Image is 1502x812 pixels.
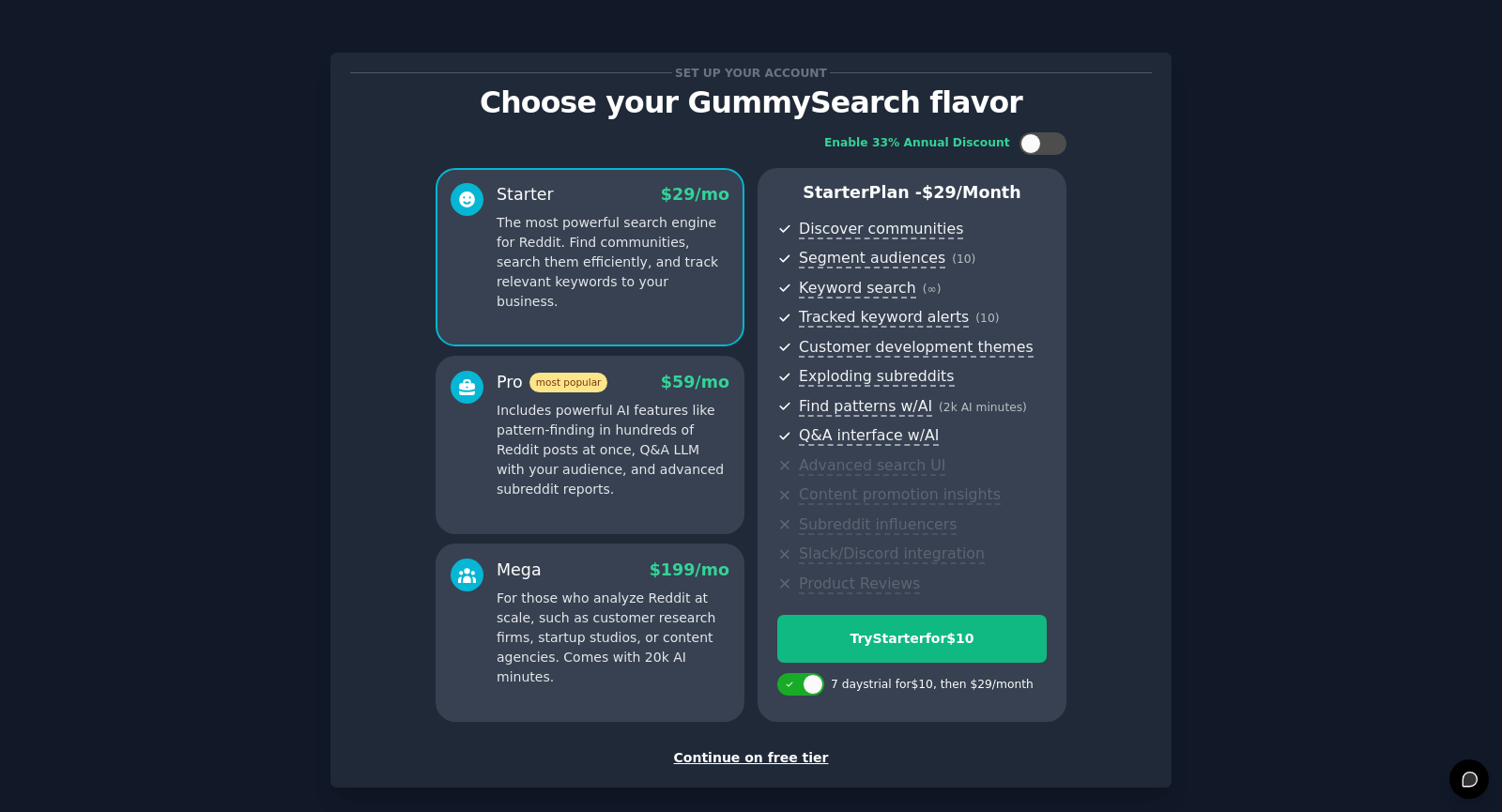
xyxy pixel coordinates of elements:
[661,185,729,204] span: $ 29 /mo
[952,253,975,266] span: ( 10 )
[529,373,608,392] span: most popular
[799,544,985,564] span: Slack/Discord integration
[799,367,954,387] span: Exploding subreddits
[350,748,1152,768] div: Continue on free tier
[799,249,945,268] span: Segment audiences
[497,559,542,582] div: Mega
[661,373,729,391] span: $ 59 /mo
[650,560,729,579] span: $ 199 /mo
[777,615,1047,663] button: TryStarterfor$10
[799,485,1001,505] span: Content promotion insights
[497,213,729,312] p: The most powerful search engine for Reddit. Find communities, search them efficiently, and track ...
[799,308,969,328] span: Tracked keyword alerts
[824,135,1010,152] div: Enable 33% Annual Discount
[923,283,942,296] span: ( ∞ )
[497,589,729,687] p: For those who analyze Reddit at scale, such as customer research firms, startup studios, or conte...
[350,86,1152,119] p: Choose your GummySearch flavor
[799,397,932,417] span: Find patterns w/AI
[975,312,999,325] span: ( 10 )
[799,426,939,446] span: Q&A interface w/AI
[799,515,957,535] span: Subreddit influencers
[799,338,1034,358] span: Customer development themes
[497,401,729,499] p: Includes powerful AI features like pattern-finding in hundreds of Reddit posts at once, Q&A LLM w...
[939,401,1027,414] span: ( 2k AI minutes )
[799,220,963,239] span: Discover communities
[672,63,831,83] span: Set up your account
[922,183,1021,202] span: $ 29 /month
[497,371,607,394] div: Pro
[497,183,554,207] div: Starter
[831,677,1034,694] div: 7 days trial for $10 , then $ 29 /month
[778,629,1046,649] div: Try Starter for $10
[799,456,945,476] span: Advanced search UI
[799,575,920,594] span: Product Reviews
[777,181,1047,205] p: Starter Plan -
[799,279,916,299] span: Keyword search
